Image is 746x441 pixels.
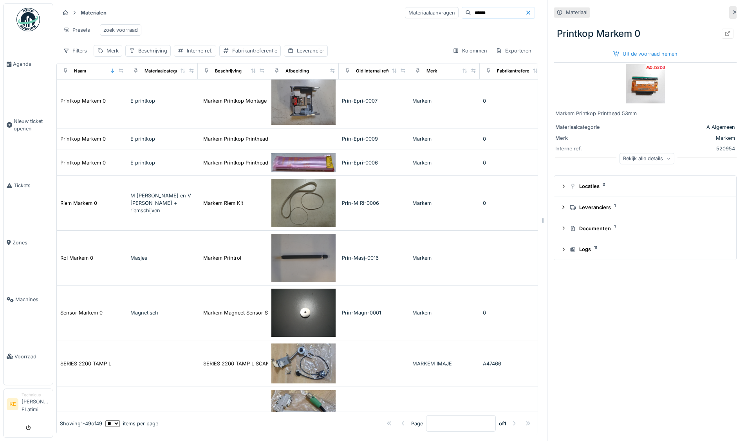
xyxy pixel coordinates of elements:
[356,68,403,74] div: Old internal reference
[60,420,102,427] div: Showing 1 - 49 of 49
[617,145,735,152] div: 520954
[4,92,53,157] a: Nieuw ticket openen
[342,159,406,166] div: Prin-Epri-0006
[138,47,167,54] div: Beschrijving
[16,8,40,31] img: Badge_color-CXgf-gQk.svg
[412,135,477,143] div: Markem
[203,309,321,316] div: Markem Magneet Sensor SmartDate2 SmartDate3
[60,97,106,105] div: Printkop Markem 0
[557,179,733,193] summary: Locaties2
[271,343,336,383] img: SERIES 2200 TAMP L
[130,192,195,215] div: M [PERSON_NAME] en V [PERSON_NAME] + riemschijven
[60,360,111,367] div: SERIES 2200 TAMP L
[570,225,727,232] div: Documenten
[271,234,336,282] img: Rol Markem 0
[412,97,477,105] div: Markem
[103,26,138,34] div: zoek voorraad
[497,68,538,74] div: Fabrikantreferentie
[60,24,94,36] div: Presets
[297,47,324,54] div: Leverancier
[271,179,336,227] img: Riem Markem 0
[60,309,103,316] div: Sensor Markem 0
[555,134,614,142] div: Merk
[14,182,50,189] span: Tickets
[342,254,406,262] div: Prin-Masj-0016
[411,420,423,427] div: Page
[617,134,735,142] div: Markem
[60,254,93,262] div: Rol Markem 0
[271,77,336,125] img: Printkop Markem 0
[105,420,158,427] div: items per page
[555,123,614,131] div: Materiaalcategorie
[610,49,681,59] div: Uit de voorraad nemen
[7,398,18,410] li: KE
[145,68,184,74] div: Materiaalcategorie
[412,199,477,207] div: Markem
[342,97,406,105] div: Prin-Epri-0007
[107,47,119,54] div: Merk
[130,135,195,143] div: E printkop
[4,157,53,214] a: Tickets
[203,135,323,143] div: Markem Printkop Printhead 4 inch 300 dpi 338217
[13,239,50,246] span: Zones
[203,199,243,207] div: Markem Riem Kit
[566,9,587,16] div: Materiaal
[60,135,106,143] div: Printkop Markem 0
[483,159,547,166] div: 0
[285,68,309,74] div: Afbeelding
[617,123,735,131] div: A Algemeen
[232,47,277,54] div: Fabrikantreferentie
[4,36,53,92] a: Agenda
[342,309,406,316] div: Prin-Magn-0001
[14,117,50,132] span: Nieuw ticket openen
[483,199,547,207] div: 0
[60,159,106,166] div: Printkop Markem 0
[620,153,674,164] div: Bekijk alle details
[22,392,50,416] li: [PERSON_NAME] El atimi
[570,246,727,253] div: Logs
[187,47,213,54] div: Interne ref.
[4,214,53,271] a: Zones
[203,97,316,105] div: Markem Printkop Montage Printhead Mounting
[342,199,406,207] div: Prin-M RI-0006
[203,254,241,262] div: Markem Printrol
[130,309,195,316] div: Magnetisch
[60,199,97,207] div: Riem Markem 0
[483,135,547,143] div: 0
[215,68,242,74] div: Beschrijving
[449,45,491,56] div: Kolommen
[412,309,477,316] div: Markem
[7,392,50,418] a: KE Technicus[PERSON_NAME] El atimi
[203,159,328,166] div: Markem Printkop Printhead SmartDate 2200-300DPI
[483,360,547,367] div: A47466
[130,254,195,262] div: Masjes
[412,360,477,367] div: MARKEM IMAJE
[554,23,737,44] div: Printkop Markem 0
[626,64,665,103] img: Printkop Markem 0
[271,153,336,172] img: Printkop Markem 0
[271,289,336,337] img: Sensor Markem 0
[78,9,110,16] strong: Materialen
[570,183,727,190] div: Locaties
[570,204,727,211] div: Leveranciers
[492,45,535,56] div: Exporteren
[342,135,406,143] div: Prin-Epri-0009
[557,200,733,215] summary: Leveranciers1
[74,68,86,74] div: Naam
[203,360,322,367] div: SERIES 2200 TAMP L SCANNER MOUNT CLV6XX
[22,392,50,398] div: Technicus
[499,420,506,427] strong: of 1
[426,68,437,74] div: Merk
[557,242,733,257] summary: Logs11
[483,309,547,316] div: 0
[412,254,477,262] div: Markem
[13,60,50,68] span: Agenda
[60,45,90,56] div: Filters
[483,97,547,105] div: 0
[405,7,459,18] div: Materiaalaanvragen
[14,353,50,360] span: Voorraad
[412,159,477,166] div: Markem
[4,328,53,385] a: Voorraad
[130,97,195,105] div: E printkop
[557,221,733,236] summary: Documenten1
